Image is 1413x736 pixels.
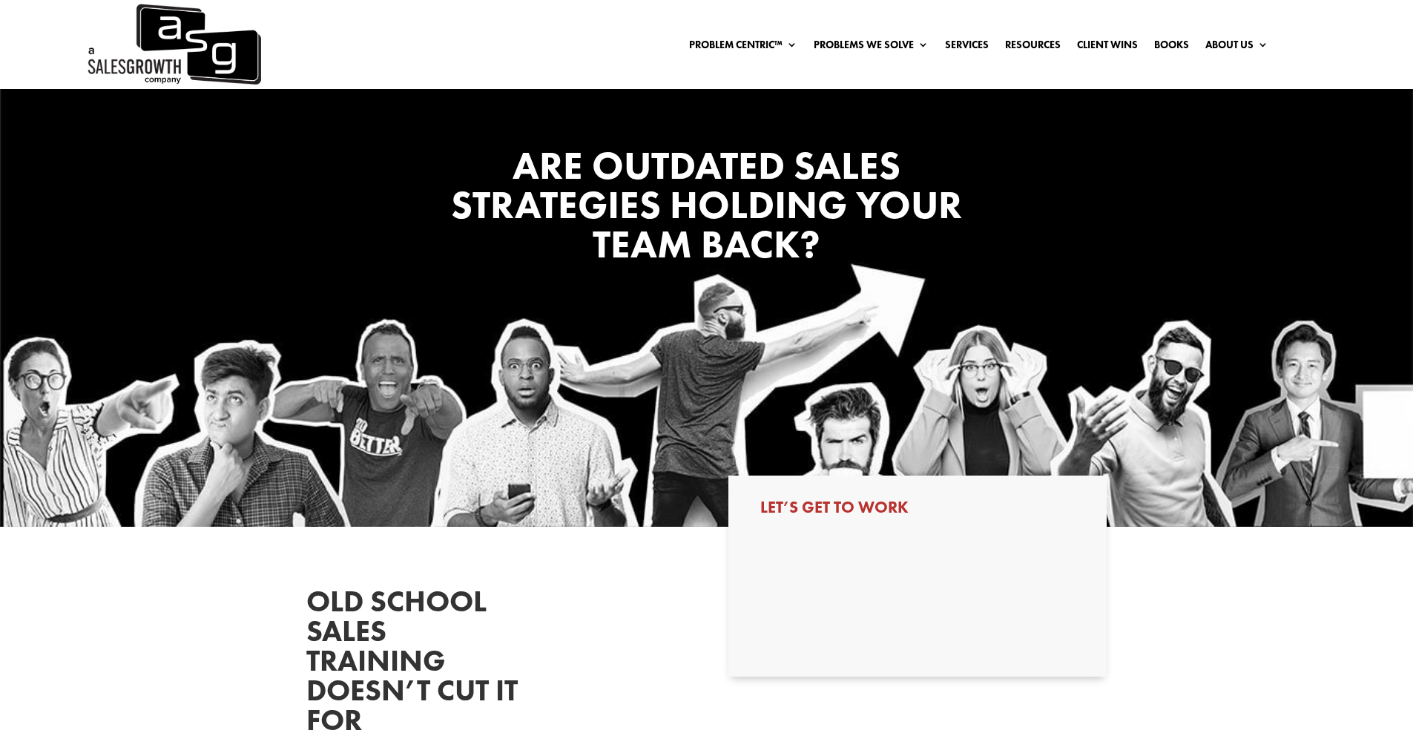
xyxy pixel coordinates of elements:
[689,39,797,56] a: Problem Centric™
[760,542,1075,653] iframe: Form 0
[1077,39,1138,56] a: Client Wins
[814,39,929,56] a: Problems We Solve
[760,499,1075,523] h3: Let’s Get to Work
[945,39,989,56] a: Services
[1005,39,1061,56] a: Resources
[410,146,1004,271] h1: Are Outdated Sales Strategies Holding Your Team Back?
[1154,39,1189,56] a: Books
[1205,39,1268,56] a: About Us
